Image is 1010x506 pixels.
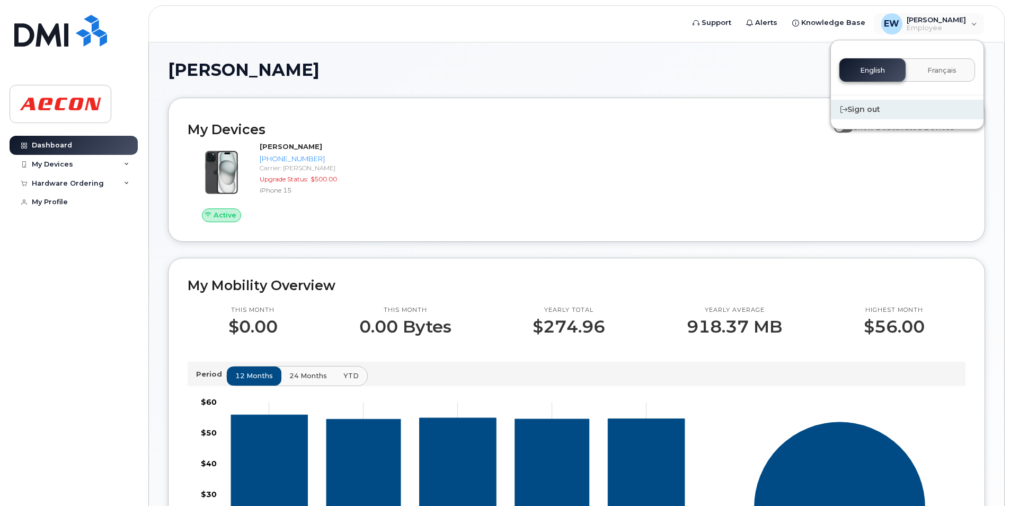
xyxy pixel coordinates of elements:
[201,397,217,407] tspan: $60
[188,277,965,293] h2: My Mobility Overview
[260,186,368,195] div: iPhone 15
[687,317,782,336] p: 918.37 MB
[201,428,217,438] tspan: $50
[927,66,956,75] span: Français
[201,459,217,468] tspan: $40
[228,317,278,336] p: $0.00
[260,175,308,183] span: Upgrade Status:
[864,317,925,336] p: $56.00
[260,142,322,151] strong: [PERSON_NAME]
[359,306,451,315] p: This month
[311,175,337,183] span: $500.00
[188,121,829,137] h2: My Devices
[228,306,278,315] p: This month
[687,306,782,315] p: Yearly average
[196,147,247,198] img: iPhone_15_Black.png
[343,371,359,381] span: YTD
[260,154,368,164] div: [PHONE_NUMBER]
[196,369,226,379] p: Period
[168,62,320,78] span: [PERSON_NAME]
[831,100,984,119] div: Sign out
[289,371,327,381] span: 24 months
[533,306,605,315] p: Yearly total
[201,490,217,499] tspan: $30
[533,317,605,336] p: $274.96
[260,163,368,172] div: Carrier: [PERSON_NAME]
[864,306,925,315] p: Highest month
[359,317,451,336] p: 0.00 Bytes
[188,142,373,222] a: Active[PERSON_NAME][PHONE_NUMBER]Carrier: [PERSON_NAME]Upgrade Status:$500.00iPhone 15
[214,210,236,220] span: Active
